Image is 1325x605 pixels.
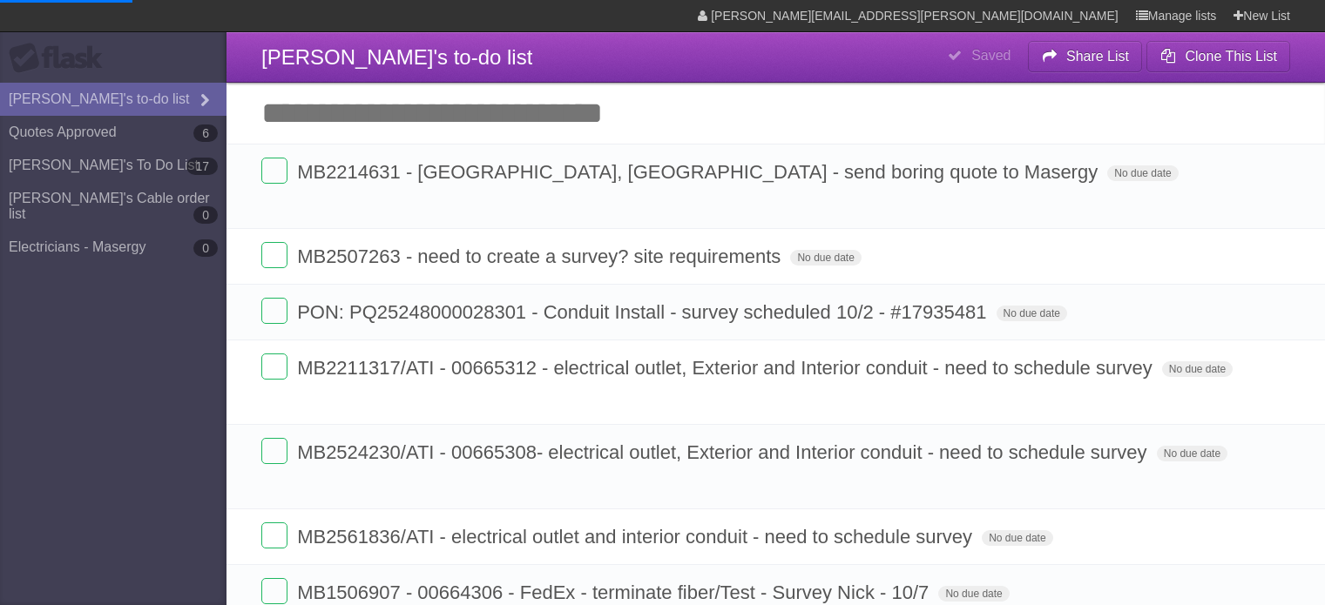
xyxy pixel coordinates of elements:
span: No due date [1157,446,1227,461]
span: No due date [1162,361,1233,377]
b: 17 [186,158,218,175]
b: 0 [193,239,218,257]
span: No due date [982,530,1052,546]
label: Done [261,438,287,464]
span: MB2561836/ATI - electrical outlet and interior conduit - need to schedule survey [297,526,977,548]
span: PON: PQ25248000028301 - Conduit Install - survey scheduled 10/2 - #17935481 [297,301,990,323]
label: Done [261,242,287,268]
span: No due date [1107,165,1178,181]
label: Done [261,158,287,184]
b: Share List [1066,49,1129,64]
span: No due date [938,586,1009,602]
span: MB2524230/ATI - 00665308- electrical outlet, Exterior and Interior conduit - need to schedule survey [297,441,1151,463]
label: Done [261,353,287,380]
span: MB2211317/ATI - 00665312 - electrical outlet, Exterior and Interior conduit - need to schedule su... [297,357,1157,379]
b: Saved [971,48,1011,63]
span: MB2507263 - need to create a survey? site requirements [297,245,785,267]
b: 6 [193,124,218,142]
b: 0 [193,206,218,224]
label: Done [261,578,287,604]
span: [PERSON_NAME]'s to-do list [261,45,532,69]
span: MB2214631 - [GEOGRAPHIC_DATA], [GEOGRAPHIC_DATA] - send boring quote to Masergy [297,161,1102,183]
button: Clone This List [1146,41,1290,72]
span: No due date [790,250,861,266]
div: Flask [9,43,113,74]
label: Done [261,298,287,324]
button: Share List [1028,41,1143,72]
span: No due date [997,306,1067,321]
label: Done [261,522,287,548]
span: MB1506907 - 00664306 - FedEx - terminate fiber/Test - Survey Nick - 10/7 [297,581,933,603]
b: Clone This List [1185,49,1277,64]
